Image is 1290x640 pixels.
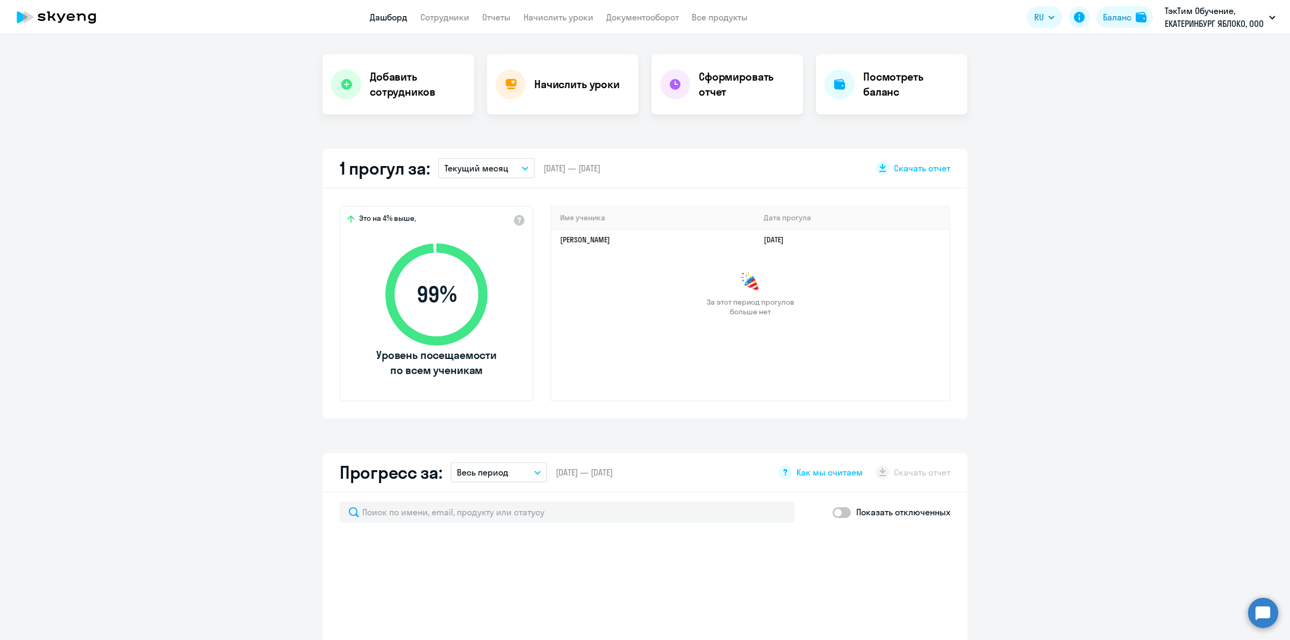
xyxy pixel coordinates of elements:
h2: Прогресс за: [340,462,442,483]
h4: Посмотреть баланс [863,69,959,99]
span: RU [1034,11,1044,24]
a: Начислить уроки [524,12,593,23]
th: Дата прогула [755,207,949,229]
p: Весь период [457,466,508,479]
a: [PERSON_NAME] [560,235,610,245]
button: Балансbalance [1096,6,1153,28]
a: [DATE] [764,235,792,245]
button: Текущий месяц [438,158,535,178]
a: Дашборд [370,12,407,23]
button: RU [1027,6,1062,28]
div: Баланс [1103,11,1131,24]
span: Уровень посещаемости по всем ученикам [375,348,498,378]
a: Отчеты [482,12,511,23]
th: Имя ученика [551,207,755,229]
span: Как мы считаем [797,466,863,478]
p: ТэкТим Обучение, ЕКАТЕРИНБУРГ ЯБЛОКО, ООО [1165,4,1265,30]
h4: Начислить уроки [534,77,620,92]
span: 99 % [375,282,498,307]
span: За этот период прогулов больше нет [705,297,795,317]
span: [DATE] — [DATE] [543,162,600,174]
span: Это на 4% выше, [359,213,416,226]
span: Скачать отчет [894,162,950,174]
img: congrats [740,271,761,293]
a: Все продукты [692,12,748,23]
h4: Сформировать отчет [699,69,794,99]
p: Текущий месяц [445,162,508,175]
h2: 1 прогул за: [340,157,429,179]
input: Поиск по имени, email, продукту или статусу [340,501,794,523]
span: [DATE] — [DATE] [556,466,613,478]
button: Весь период [450,462,547,483]
h4: Добавить сотрудников [370,69,465,99]
a: Документооборот [606,12,679,23]
button: ТэкТим Обучение, ЕКАТЕРИНБУРГ ЯБЛОКО, ООО [1159,4,1281,30]
p: Показать отключенных [856,506,950,519]
img: balance [1136,12,1146,23]
a: Сотрудники [420,12,469,23]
